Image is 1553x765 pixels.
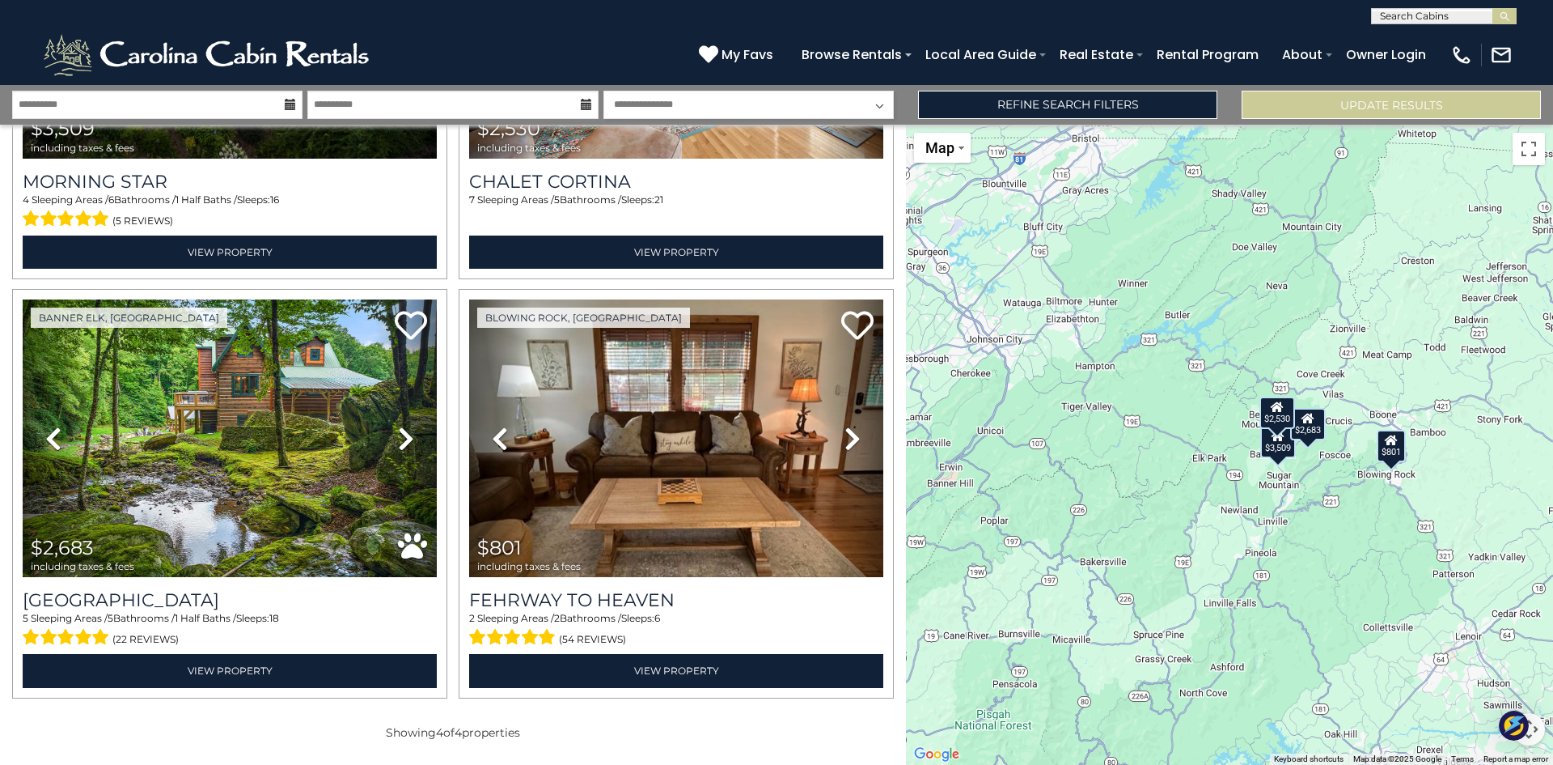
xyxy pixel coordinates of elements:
[23,193,437,232] div: Sleeping Areas / Bathrooms / Sleeps:
[699,45,777,66] a: My Favs
[112,629,179,650] span: (22 reviews)
[23,654,437,687] a: View Property
[1290,408,1326,440] div: $2,683
[31,308,227,328] a: Banner Elk, [GEOGRAPHIC_DATA]
[910,744,963,765] img: Google
[477,117,540,140] span: $2,530
[469,236,883,269] a: View Property
[469,612,475,624] span: 2
[108,612,113,624] span: 5
[914,133,971,163] button: Change map style
[31,536,94,559] span: $2,683
[31,561,134,572] span: including taxes & fees
[436,725,443,740] span: 4
[1260,425,1296,457] div: $3,509
[23,300,437,577] img: thumbnail_163277844.jpeg
[469,300,883,577] img: thumbnail_165053545.jpeg
[269,612,279,624] span: 18
[23,589,437,611] h3: Eagle Ridge Falls
[23,193,29,206] span: 4
[1377,429,1406,461] div: $801
[23,612,28,624] span: 5
[1513,713,1545,746] button: Map camera controls
[469,589,883,611] a: Fehrway to Heaven
[270,193,279,206] span: 16
[554,193,560,206] span: 5
[477,536,522,559] span: $801
[176,193,237,206] span: 1 Half Baths /
[841,309,874,344] a: Add to favorites
[554,612,560,624] span: 2
[23,171,437,193] a: Morning Star
[469,611,883,650] div: Sleeping Areas / Bathrooms / Sleeps:
[455,725,462,740] span: 4
[559,629,626,650] span: (54 reviews)
[654,193,663,206] span: 21
[910,744,963,765] a: Open this area in Google Maps (opens a new window)
[793,40,910,69] a: Browse Rentals
[1259,396,1295,428] div: $2,530
[469,171,883,193] a: Chalet Cortina
[1450,44,1473,66] img: phone-regular-white.png
[12,725,894,741] p: Showing of properties
[477,308,690,328] a: Blowing Rock, [GEOGRAPHIC_DATA]
[175,612,236,624] span: 1 Half Baths /
[31,142,134,153] span: including taxes & fees
[23,236,437,269] a: View Property
[477,561,581,572] span: including taxes & fees
[31,117,95,140] span: $3,509
[469,193,883,232] div: Sleeping Areas / Bathrooms / Sleeps:
[1483,754,1548,763] a: Report a map error
[1353,754,1441,763] span: Map data ©2025 Google
[1274,40,1331,69] a: About
[23,589,437,611] a: [GEOGRAPHIC_DATA]
[1149,40,1267,69] a: Rental Program
[23,611,437,650] div: Sleeping Areas / Bathrooms / Sleeps:
[1274,754,1344,765] button: Keyboard shortcuts
[40,31,376,79] img: White-1-2.png
[925,139,954,156] span: Map
[654,612,660,624] span: 6
[721,45,773,65] span: My Favs
[108,193,114,206] span: 6
[477,142,581,153] span: including taxes & fees
[469,193,475,206] span: 7
[1451,754,1474,763] a: Terms (opens in new tab)
[917,40,1044,69] a: Local Area Guide
[1490,44,1513,66] img: mail-regular-white.png
[1242,91,1541,119] button: Update Results
[469,654,883,687] a: View Property
[1052,40,1141,69] a: Real Estate
[1338,40,1434,69] a: Owner Login
[918,91,1217,119] a: Refine Search Filters
[112,210,173,232] span: (5 reviews)
[395,309,427,344] a: Add to favorites
[1513,133,1545,165] button: Toggle fullscreen view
